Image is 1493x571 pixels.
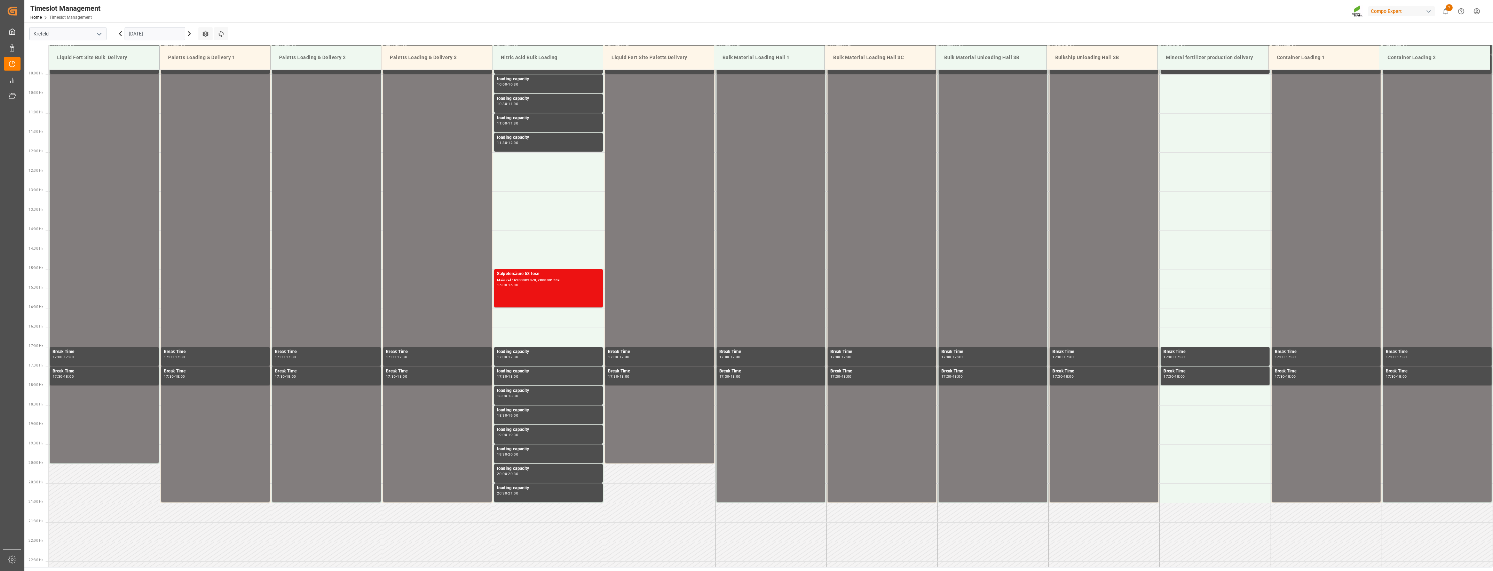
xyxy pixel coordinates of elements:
[29,110,43,114] span: 11:00 Hr
[951,375,953,378] div: -
[1275,368,1378,375] div: Break Time
[497,283,507,287] div: 15:00
[507,472,508,475] div: -
[1275,355,1285,359] div: 17:00
[397,375,407,378] div: 18:00
[1386,355,1396,359] div: 17:00
[1285,375,1286,378] div: -
[730,355,741,359] div: 17:30
[1163,355,1174,359] div: 17:00
[953,375,963,378] div: 18:00
[29,363,43,367] span: 17:30 Hr
[29,247,43,250] span: 14:30 Hr
[830,51,930,64] div: Bulk Material Loading Hall 3C
[507,433,508,436] div: -
[497,134,600,141] div: loading capacity
[286,375,296,378] div: 18:00
[1052,51,1152,64] div: Bulkship Unloading Hall 3B
[275,375,285,378] div: 17:30
[608,368,711,375] div: Break Time
[29,539,43,542] span: 22:00 Hr
[840,375,842,378] div: -
[608,355,618,359] div: 17:00
[497,122,507,125] div: 11:00
[29,91,43,95] span: 10:30 Hr
[830,375,840,378] div: 17:30
[125,27,185,40] input: DD.MM.YYYY
[497,368,600,375] div: loading capacity
[1438,3,1453,19] button: show 1 new notifications
[507,355,508,359] div: -
[609,51,708,64] div: Liquid Fert Site Paletts Delivery
[508,394,518,397] div: 18:30
[1274,51,1374,64] div: Container Loading 1
[719,375,729,378] div: 17:30
[164,375,174,378] div: 17:30
[386,348,489,355] div: Break Time
[729,375,730,378] div: -
[63,355,64,359] div: -
[507,102,508,105] div: -
[497,492,507,495] div: 20:30
[94,29,104,39] button: open menu
[507,375,508,378] div: -
[1396,375,1397,378] div: -
[508,472,518,475] div: 20:30
[29,169,43,172] span: 12:30 Hr
[719,355,729,359] div: 17:00
[830,368,933,375] div: Break Time
[497,426,600,433] div: loading capacity
[30,15,42,20] a: Home
[508,102,518,105] div: 11:00
[507,453,508,456] div: -
[1396,355,1397,359] div: -
[497,355,507,359] div: 17:00
[953,355,963,359] div: 17:30
[286,355,296,359] div: 17:30
[29,519,43,523] span: 21:30 Hr
[619,355,630,359] div: 17:30
[1453,3,1469,19] button: Help Center
[1064,355,1074,359] div: 17:30
[507,83,508,86] div: -
[497,375,507,378] div: 17:30
[396,355,397,359] div: -
[29,305,43,309] span: 16:00 Hr
[29,149,43,153] span: 12:00 Hr
[1352,5,1363,17] img: Screenshot%202023-09-29%20at%2010.02.21.png_1712312052.png
[1275,348,1378,355] div: Break Time
[29,27,106,40] input: Type to search/select
[497,83,507,86] div: 10:00
[508,355,518,359] div: 17:30
[397,355,407,359] div: 17:30
[830,348,933,355] div: Break Time
[508,492,518,495] div: 21:00
[497,76,600,83] div: loading capacity
[1285,355,1286,359] div: -
[1397,355,1407,359] div: 17:30
[830,355,840,359] div: 17:00
[508,122,518,125] div: 11:30
[719,368,822,375] div: Break Time
[64,355,74,359] div: 17:30
[29,441,43,445] span: 19:30 Hr
[497,446,600,453] div: loading capacity
[1163,51,1263,64] div: Mineral fertilizer production delivery
[619,375,630,378] div: 18:00
[941,348,1044,355] div: Break Time
[29,461,43,465] span: 20:00 Hr
[941,355,951,359] div: 17:00
[1163,375,1174,378] div: 17:30
[497,472,507,475] div: 20:00
[29,324,43,328] span: 16:30 Hr
[63,375,64,378] div: -
[1052,348,1155,355] div: Break Time
[29,188,43,192] span: 13:00 Hr
[64,375,74,378] div: 18:00
[1175,355,1185,359] div: 17:30
[164,368,267,375] div: Break Time
[951,355,953,359] div: -
[53,375,63,378] div: 17:30
[508,375,518,378] div: 18:00
[29,344,43,348] span: 17:00 Hr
